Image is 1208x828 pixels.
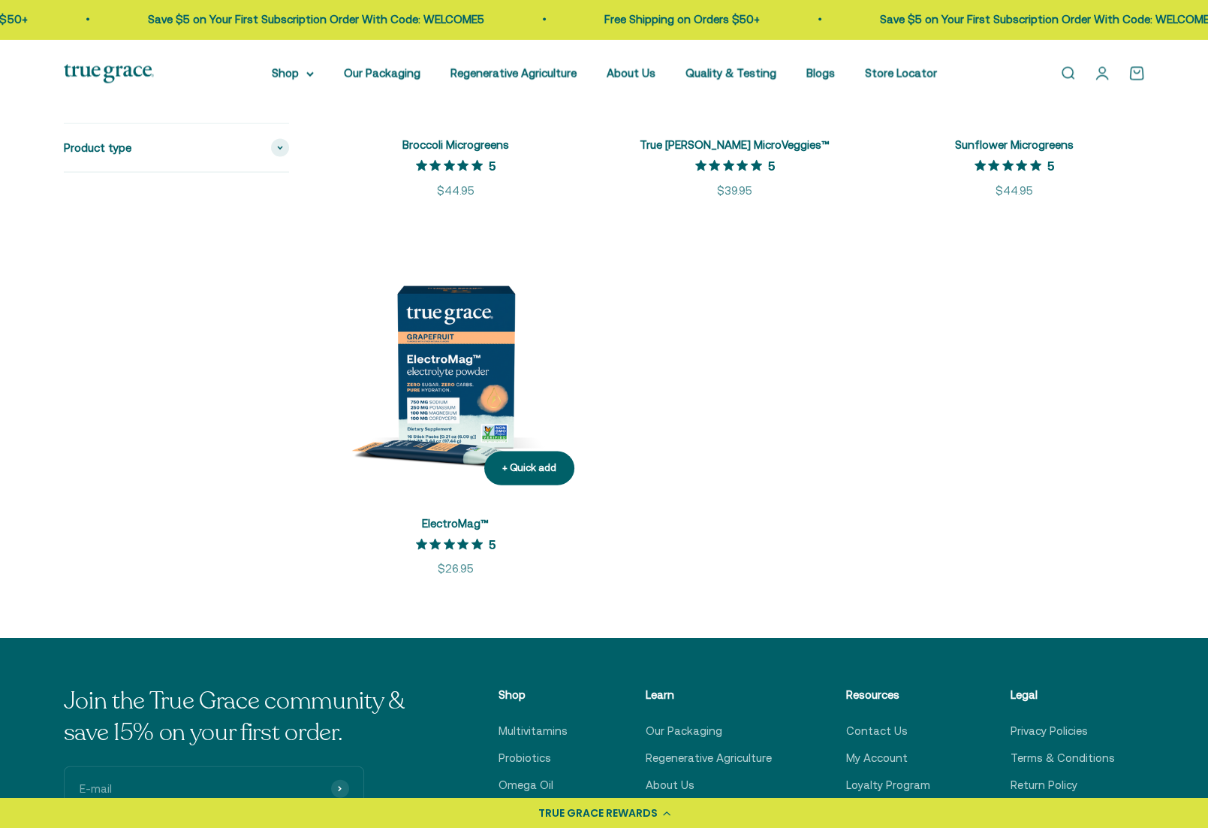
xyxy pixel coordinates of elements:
[1047,158,1054,173] p: 5
[64,139,131,157] span: Product type
[499,749,551,767] a: Probiotics
[499,776,553,794] a: Omega Oil
[846,722,908,740] a: Contact Us
[489,536,496,551] p: 5
[996,182,1033,200] sale-price: $44.95
[846,749,908,767] a: My Account
[645,722,721,740] a: Our Packaging
[450,67,577,80] a: Regenerative Agriculture
[422,517,489,530] a: ElectroMag™
[325,236,586,497] img: ElectroMag™
[645,749,771,767] a: Regenerative Agriculture
[64,686,424,748] p: Join the True Grace community & save 15% on your first order.
[768,158,775,173] p: 5
[502,461,556,476] div: + Quick add
[1010,749,1114,767] a: Terms & Conditions
[1010,686,1114,704] p: Legal
[438,560,474,578] sale-price: $26.95
[717,182,752,200] sale-price: $39.95
[64,124,289,172] summary: Product type
[1010,722,1087,740] a: Privacy Policies
[955,138,1074,151] a: Sunflower Microgreens
[437,182,474,200] sale-price: $44.95
[344,67,420,80] a: Our Packaging
[484,452,574,485] button: + Quick add
[272,65,314,83] summary: Shop
[601,13,757,26] a: Free Shipping on Orders $50+
[695,156,768,177] span: 5 out 5 stars rating in total 3 reviews
[846,776,930,794] a: Loyalty Program
[645,776,694,794] a: About Us
[865,67,937,80] a: Store Locator
[416,156,489,177] span: 5 out 5 stars rating in total 5 reviews
[806,67,835,80] a: Blogs
[846,686,935,704] p: Resources
[685,67,776,80] a: Quality & Testing
[416,533,489,555] span: 5 out 5 stars rating in total 3 reviews
[499,722,568,740] a: Multivitamins
[645,686,771,704] p: Learn
[538,805,658,821] div: TRUE GRACE REWARDS
[1010,776,1077,794] a: Return Policy
[402,138,509,151] a: Broccoli Microgreens
[145,11,481,29] p: Save $5 on Your First Subscription Order With Code: WELCOME5
[489,158,496,173] p: 5
[499,686,571,704] p: Shop
[640,138,830,151] a: True [PERSON_NAME] MicroVeggies™
[975,156,1047,177] span: 5 out 5 stars rating in total 2 reviews
[607,67,655,80] a: About Us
